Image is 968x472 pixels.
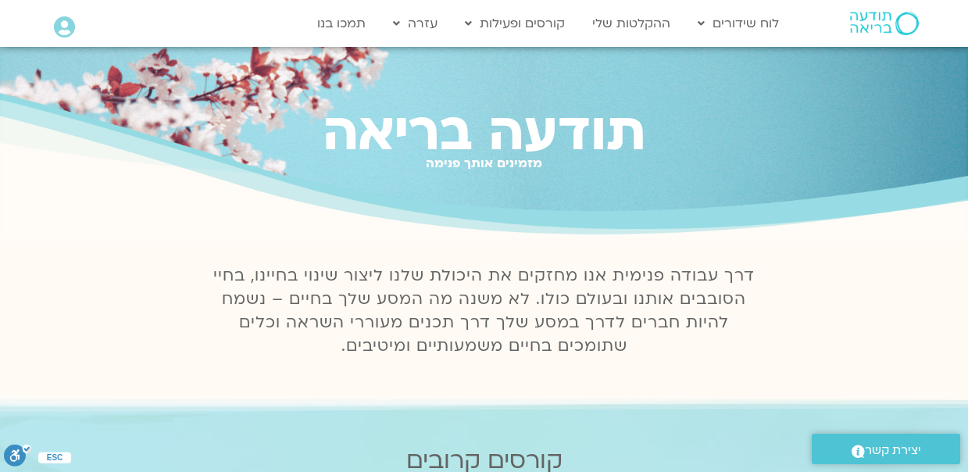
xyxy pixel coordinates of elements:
a: קורסים ופעילות [457,9,573,38]
img: תודעה בריאה [850,12,919,35]
a: עזרה [385,9,445,38]
a: לוח שידורים [690,9,787,38]
a: יצירת קשר [812,434,960,464]
span: יצירת קשר [865,440,921,461]
a: תמכו בנו [309,9,373,38]
a: ההקלטות שלי [584,9,678,38]
p: דרך עבודה פנימית אנו מחזקים את היכולת שלנו ליצור שינוי בחיינו, בחיי הסובבים אותנו ובעולם כולו. לא... [205,264,764,358]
